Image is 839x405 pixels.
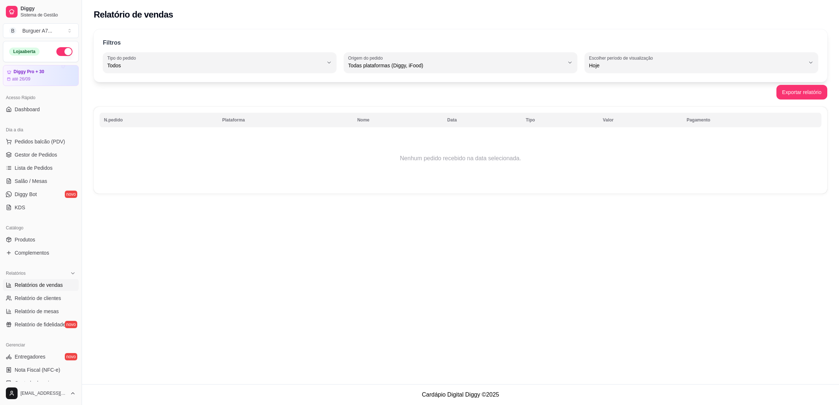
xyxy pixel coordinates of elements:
[20,5,76,12] span: Diggy
[3,3,79,20] a: DiggySistema de Gestão
[9,48,40,56] div: Loja aberta
[15,236,35,243] span: Produtos
[9,27,16,34] span: B
[3,23,79,38] button: Select a team
[3,319,79,330] a: Relatório de fidelidadenovo
[348,62,564,69] span: Todas plataformas (Diggy, iFood)
[20,12,76,18] span: Sistema de Gestão
[20,390,67,396] span: [EMAIL_ADDRESS][DOMAIN_NAME]
[15,295,61,302] span: Relatório de clientes
[15,191,37,198] span: Diggy Bot
[3,222,79,234] div: Catálogo
[3,92,79,104] div: Acesso Rápido
[3,65,79,86] a: Diggy Pro + 30até 26/09
[589,62,805,69] span: Hoje
[103,52,336,73] button: Tipo do pedidoTodos
[15,177,47,185] span: Salão / Mesas
[3,305,79,317] a: Relatório de mesas
[15,379,55,387] span: Controle de caixa
[776,85,827,100] button: Exportar relatório
[3,104,79,115] a: Dashboard
[15,366,60,374] span: Nota Fiscal (NFC-e)
[3,162,79,174] a: Lista de Pedidos
[15,353,45,360] span: Entregadores
[15,204,25,211] span: KDS
[15,151,57,158] span: Gestor de Pedidos
[3,234,79,245] a: Produtos
[15,308,59,315] span: Relatório de mesas
[15,321,66,328] span: Relatório de fidelidade
[3,339,79,351] div: Gerenciar
[103,38,121,47] p: Filtros
[353,113,443,127] th: Nome
[599,113,682,127] th: Valor
[3,385,79,402] button: [EMAIL_ADDRESS][DOMAIN_NAME]
[3,136,79,147] button: Pedidos balcão (PDV)
[100,129,821,188] td: Nenhum pedido recebido na data selecionada.
[15,164,53,172] span: Lista de Pedidos
[521,113,599,127] th: Tipo
[107,62,323,69] span: Todos
[100,113,218,127] th: N.pedido
[82,384,839,405] footer: Cardápio Digital Diggy © 2025
[15,249,49,256] span: Complementos
[22,27,52,34] div: Burguer A7 ...
[12,76,30,82] article: até 26/09
[14,69,44,75] article: Diggy Pro + 30
[682,113,821,127] th: Pagamento
[3,188,79,200] a: Diggy Botnovo
[3,175,79,187] a: Salão / Mesas
[218,113,353,127] th: Plataforma
[3,351,79,363] a: Entregadoresnovo
[3,377,79,389] a: Controle de caixa
[3,202,79,213] a: KDS
[3,149,79,161] a: Gestor de Pedidos
[3,279,79,291] a: Relatórios de vendas
[3,292,79,304] a: Relatório de clientes
[107,55,138,61] label: Tipo do pedido
[344,52,577,73] button: Origem do pedidoTodas plataformas (Diggy, iFood)
[589,55,655,61] label: Escolher período de visualização
[15,281,63,289] span: Relatórios de vendas
[15,138,65,145] span: Pedidos balcão (PDV)
[6,270,26,276] span: Relatórios
[56,47,72,56] button: Alterar Status
[348,55,385,61] label: Origem do pedido
[15,106,40,113] span: Dashboard
[94,9,173,20] h2: Relatório de vendas
[3,247,79,259] a: Complementos
[585,52,818,73] button: Escolher período de visualizaçãoHoje
[3,364,79,376] a: Nota Fiscal (NFC-e)
[3,124,79,136] div: Dia a dia
[443,113,521,127] th: Data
